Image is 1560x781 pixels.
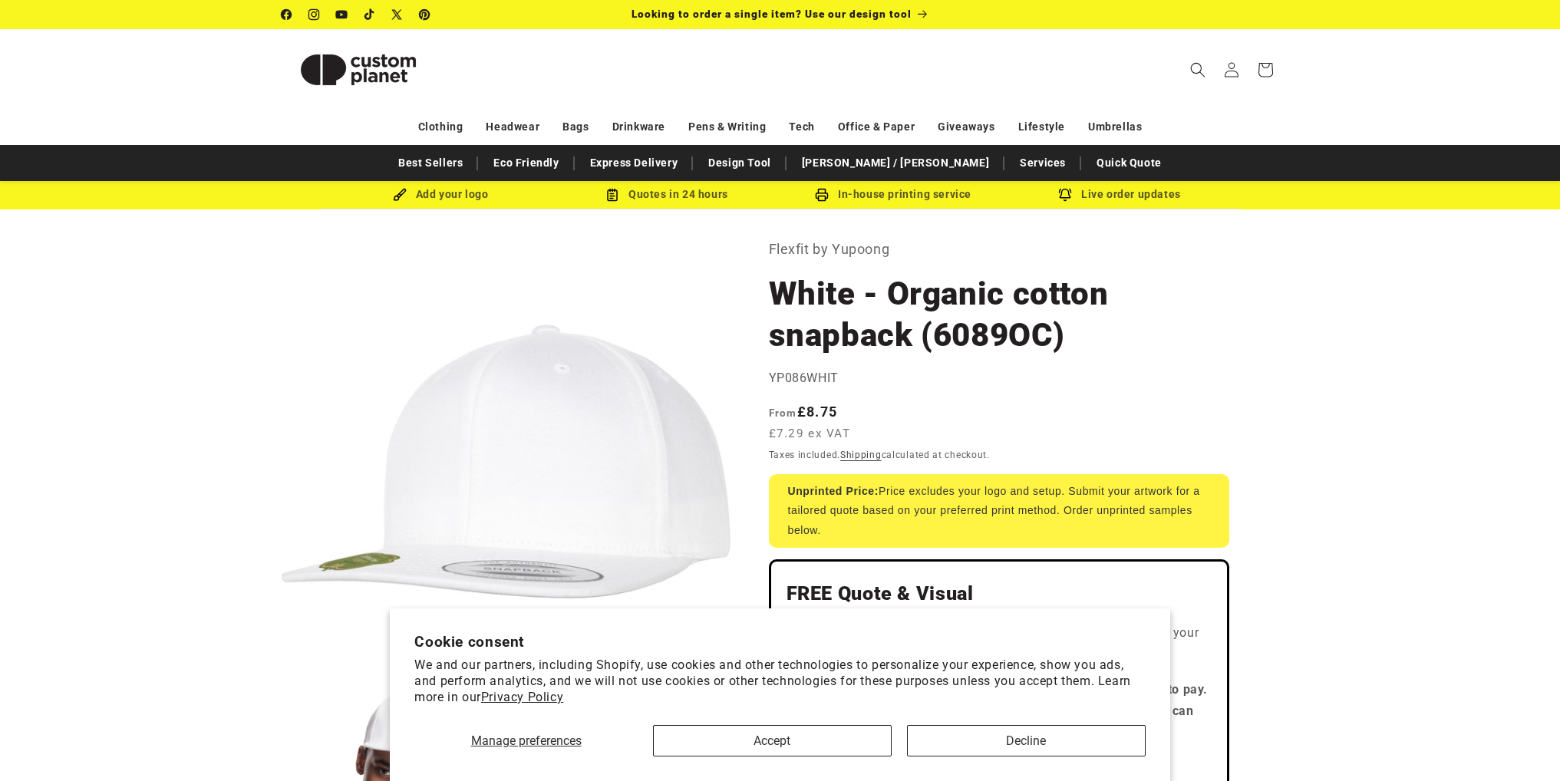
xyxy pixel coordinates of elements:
[769,407,797,419] span: From
[780,185,1007,204] div: In-house printing service
[414,633,1146,651] h2: Cookie consent
[1058,188,1072,202] img: Order updates
[1018,114,1065,140] a: Lifestyle
[632,8,912,20] span: Looking to order a single item? Use our design tool
[605,188,619,202] img: Order Updates Icon
[486,150,566,176] a: Eco Friendly
[471,733,582,748] span: Manage preferences
[769,371,839,385] span: YP086WHIT
[328,185,554,204] div: Add your logo
[787,582,1212,606] h2: FREE Quote & Visual
[688,114,766,140] a: Pens & Writing
[794,150,997,176] a: [PERSON_NAME] / [PERSON_NAME]
[562,114,589,140] a: Bags
[701,150,779,176] a: Design Tool
[275,29,440,110] a: Custom Planet
[815,188,829,202] img: In-house printing
[554,185,780,204] div: Quotes in 24 hours
[418,114,463,140] a: Clothing
[282,35,435,104] img: Custom Planet
[1181,53,1215,87] summary: Search
[789,114,814,140] a: Tech
[938,114,994,140] a: Giveaways
[769,404,838,420] strong: £8.75
[653,725,892,756] button: Accept
[907,725,1146,756] button: Decline
[481,690,563,704] a: Privacy Policy
[769,425,851,443] span: £7.29 ex VAT
[1089,150,1169,176] a: Quick Quote
[769,447,1229,463] div: Taxes included. calculated at checkout.
[769,237,1229,262] p: Flexfit by Yupoong
[840,450,882,460] a: Shipping
[582,150,686,176] a: Express Delivery
[769,474,1229,548] div: Price excludes your logo and setup. Submit your artwork for a tailored quote based on your prefer...
[612,114,665,140] a: Drinkware
[486,114,539,140] a: Headwear
[1088,114,1142,140] a: Umbrellas
[769,273,1229,356] h1: White - Organic cotton snapback (6089OC)
[788,485,879,497] strong: Unprinted Price:
[414,725,638,756] button: Manage preferences
[838,114,915,140] a: Office & Paper
[1007,185,1233,204] div: Live order updates
[414,657,1146,705] p: We and our partners, including Shopify, use cookies and other technologies to personalize your ex...
[391,150,470,176] a: Best Sellers
[1012,150,1074,176] a: Services
[393,188,407,202] img: Brush Icon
